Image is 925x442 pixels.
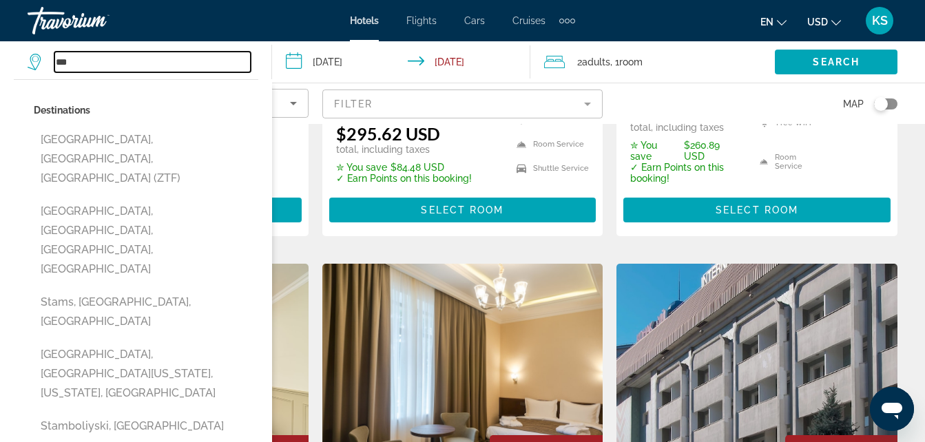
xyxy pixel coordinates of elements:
button: Extra navigation items [559,10,575,32]
span: Select Room [421,204,503,215]
mat-select: Sort by [39,95,297,112]
button: [GEOGRAPHIC_DATA], [GEOGRAPHIC_DATA], [GEOGRAPHIC_DATA] (ZTF) [34,127,258,191]
p: total, including taxes [630,122,742,133]
button: [GEOGRAPHIC_DATA], [GEOGRAPHIC_DATA][US_STATE], [US_STATE], [GEOGRAPHIC_DATA] [34,341,258,406]
button: Toggle map [864,98,897,110]
p: ✓ Earn Points on this booking! [630,162,742,184]
button: Select Room [329,198,596,222]
li: Room Service [753,146,818,178]
span: ✮ You save [336,162,387,173]
button: Change currency [807,12,841,32]
p: $84.48 USD [336,162,472,173]
span: en [760,17,773,28]
a: Select Room [329,201,596,216]
button: Stamboliyski, [GEOGRAPHIC_DATA] [34,413,258,439]
button: Travelers: 2 adults, 0 children [530,41,775,83]
p: $260.89 USD [630,140,742,162]
span: 2 [577,52,610,72]
a: Cruises [512,15,545,26]
ins: $295.62 USD [336,123,440,144]
span: Room [619,56,643,67]
button: Filter [322,89,603,119]
a: Travorium [28,3,165,39]
button: Change language [760,12,787,32]
iframe: Кнопка запуска окна обмена сообщениями [870,387,914,431]
button: [GEOGRAPHIC_DATA], [GEOGRAPHIC_DATA], [GEOGRAPHIC_DATA], [GEOGRAPHIC_DATA] [34,198,258,282]
span: ✮ You save [630,140,680,162]
button: Stams, [GEOGRAPHIC_DATA], [GEOGRAPHIC_DATA] [34,289,258,335]
p: total, including taxes [336,144,472,155]
a: Cars [464,15,485,26]
li: Room Service [510,136,589,153]
li: Shuttle Service [510,160,589,177]
span: Adults [582,56,610,67]
a: Flights [406,15,437,26]
a: Select Room [623,201,891,216]
button: Select Room [623,198,891,222]
button: Search [775,50,897,74]
span: KS [872,14,888,28]
span: Search [813,56,860,67]
p: Destinations [34,101,258,120]
p: ✓ Earn Points on this booking! [336,173,472,184]
span: Map [843,94,864,114]
span: Select Room [716,204,798,215]
button: User Menu [862,6,897,35]
span: , 1 [610,52,643,72]
button: Check-in date: Oct 12, 2025 Check-out date: Oct 18, 2025 [272,41,530,83]
a: Hotels [350,15,379,26]
span: USD [807,17,828,28]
